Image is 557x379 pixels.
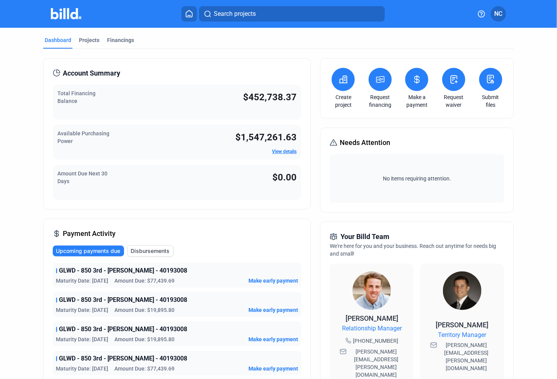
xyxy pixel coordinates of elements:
[353,337,398,345] span: [PHONE_NUMBER]
[59,295,187,305] span: GLWD - 850 3rd - [PERSON_NAME] - 40193008
[56,277,108,285] span: Maturity Date: [DATE]
[51,8,81,19] img: Billd Company Logo
[53,246,124,256] button: Upcoming payments due
[248,277,298,285] button: Make early payment
[79,36,99,44] div: Projects
[248,306,298,314] button: Make early payment
[57,170,107,184] span: Amount Due Next 30 Days
[440,93,467,109] a: Request waiver
[57,130,109,144] span: Available Purchasing Power
[340,137,390,148] span: Needs Attention
[57,90,96,104] span: Total Financing Balance
[330,243,496,257] span: We're here for you and your business. Reach out anytime for needs big and small!
[107,36,134,44] div: Financings
[443,271,482,310] img: Territory Manager
[477,93,504,109] a: Submit files
[436,321,488,329] span: [PERSON_NAME]
[56,247,120,255] span: Upcoming payments due
[59,325,187,334] span: GLWD - 850 3rd - [PERSON_NAME] - 40193008
[248,335,298,343] button: Make early payment
[439,341,494,372] span: [PERSON_NAME][EMAIL_ADDRESS][PERSON_NAME][DOMAIN_NAME]
[491,6,506,22] button: NC
[114,277,174,285] span: Amount Due: $77,439.69
[131,247,169,255] span: Disbursements
[248,365,298,372] button: Make early payment
[114,335,174,343] span: Amount Due: $19,895.80
[330,93,357,109] a: Create project
[214,9,256,19] span: Search projects
[45,36,71,44] div: Dashboard
[333,175,501,182] span: No items requiring attention.
[342,324,402,333] span: Relationship Manager
[348,348,404,379] span: [PERSON_NAME][EMAIL_ADDRESS][PERSON_NAME][DOMAIN_NAME]
[341,231,389,242] span: Your Billd Team
[199,6,385,22] button: Search projects
[352,271,391,310] img: Relationship Manager
[367,93,394,109] a: Request financing
[56,335,108,343] span: Maturity Date: [DATE]
[114,365,174,372] span: Amount Due: $77,439.69
[59,266,187,275] span: GLWD - 850 3rd - [PERSON_NAME] - 40193008
[56,306,108,314] span: Maturity Date: [DATE]
[235,132,297,143] span: $1,547,261.63
[403,93,430,109] a: Make a payment
[56,365,108,372] span: Maturity Date: [DATE]
[63,228,116,239] span: Payment Activity
[438,330,486,340] span: Territory Manager
[272,149,297,154] a: View details
[346,314,398,322] span: [PERSON_NAME]
[243,92,297,103] span: $452,738.37
[272,172,297,183] span: $0.00
[127,245,174,257] button: Disbursements
[63,68,120,79] span: Account Summary
[59,354,187,363] span: GLWD - 850 3rd - [PERSON_NAME] - 40193008
[494,9,502,19] span: NC
[114,306,174,314] span: Amount Due: $19,895.80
